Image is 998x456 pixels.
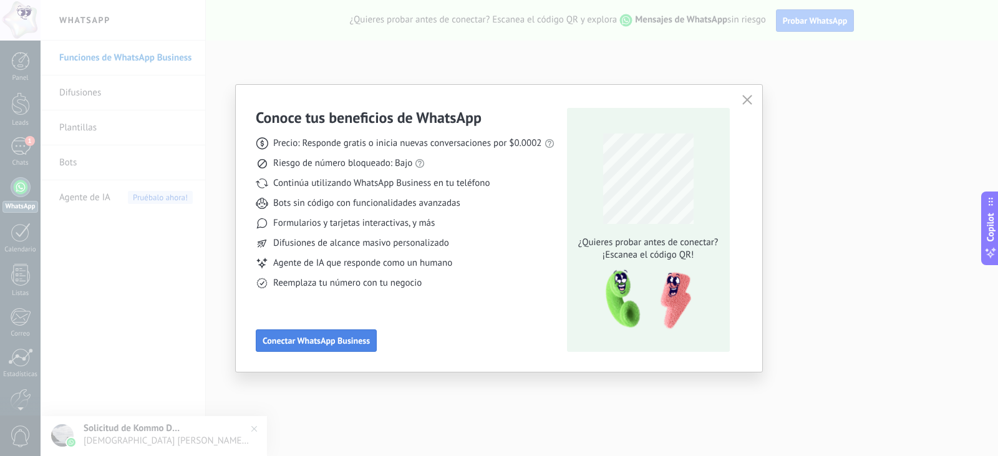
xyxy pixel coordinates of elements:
[273,137,542,150] span: Precio: Responde gratis o inicia nuevas conversaciones por $0.0002
[256,329,377,352] button: Conectar WhatsApp Business
[273,237,449,250] span: Difusiones de alcance masivo personalizado
[273,257,452,269] span: Agente de IA que responde como un humano
[273,197,460,210] span: Bots sin código con funcionalidades avanzadas
[595,266,694,333] img: qr-pic-1x.png
[273,177,490,190] span: Continúa utilizando WhatsApp Business en tu teléfono
[984,213,997,241] span: Copilot
[273,277,422,289] span: Reemplaza tu número con tu negocio
[263,336,370,345] span: Conectar WhatsApp Business
[256,108,482,127] h3: Conoce tus beneficios de WhatsApp
[574,236,722,249] span: ¿Quieres probar antes de conectar?
[273,217,435,230] span: Formularios y tarjetas interactivas, y más
[574,249,722,261] span: ¡Escanea el código QR!
[273,157,412,170] span: Riesgo de número bloqueado: Bajo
